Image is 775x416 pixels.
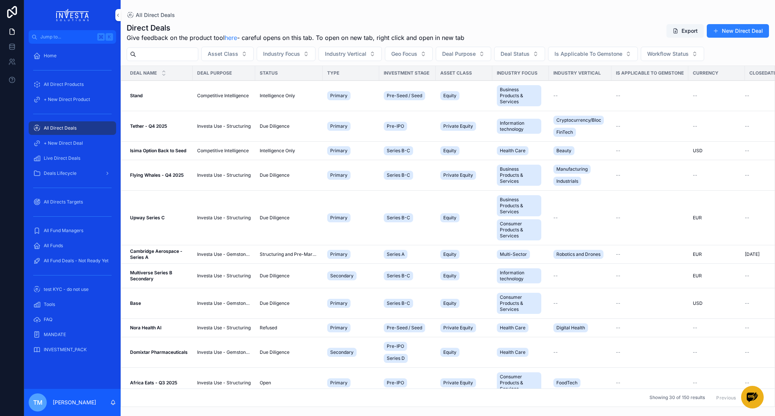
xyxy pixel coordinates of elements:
[745,123,749,129] span: --
[260,123,289,129] span: Due Diligence
[384,270,431,282] a: Series B-C
[616,349,684,355] a: --
[384,322,431,334] a: Pre-Seed / Seed
[29,151,116,165] a: Live Direct Deals
[197,380,251,386] span: Investa Use - Structuring
[260,251,318,257] a: Structuring and Pre-Marketing
[440,297,488,309] a: Equity
[130,325,188,331] a: Nora Health AI
[497,117,544,135] a: Information technology
[130,148,186,153] strong: Isima Option Back to Seed
[327,346,375,358] a: Secondary
[29,78,116,91] a: All Direct Products
[387,380,404,386] span: Pre-IPO
[616,300,684,306] a: --
[29,121,116,135] a: All Direct Deals
[693,251,702,257] span: EUR
[44,53,57,59] span: Home
[44,199,83,205] span: All Directs Targets
[330,123,348,129] span: Primary
[197,93,249,99] span: Competitive Intelligence
[260,325,318,331] a: Refused
[500,166,538,184] span: Business Products & Services
[260,123,318,129] a: Due Diligence
[130,349,188,355] a: Domixtar Pharmaceuticals
[384,90,431,102] a: Pre-Seed / Seed
[384,248,431,260] a: Series A
[494,47,545,61] button: Select Button
[745,349,749,355] span: --
[29,254,116,268] a: All Fund Deals - Not Ready Yet
[501,50,530,58] span: Deal Status
[616,380,684,386] a: --
[647,50,689,58] span: Workflow Status
[497,346,544,358] a: Health Care
[693,123,697,129] span: --
[707,24,769,38] a: New Direct Deal
[327,90,375,102] a: Primary
[384,340,431,364] a: Pre-IPOSeries D
[553,114,607,138] a: Cryptocurrency/BlockchainFinTech
[556,166,588,172] span: Manufacturing
[500,325,525,331] span: Health Care
[745,172,749,178] span: --
[693,325,697,331] span: --
[130,172,184,178] strong: Flying Whales - Q4 2025
[260,349,318,355] a: Due Diligence
[197,325,251,331] span: Investa Use - Structuring
[616,172,684,178] a: --
[387,93,422,99] span: Pre-Seed / Seed
[440,120,488,132] a: Private Equity
[130,93,188,99] a: Stand
[666,24,704,38] button: Export
[443,123,473,129] span: Private Equity
[130,123,167,129] strong: Tether - Q4 2025
[387,325,422,331] span: Pre-Seed / Seed
[553,163,607,187] a: ManufacturingIndustrials
[387,343,404,349] span: Pre-IPO
[693,215,702,221] span: EUR
[693,172,740,178] a: --
[440,212,488,224] a: Equity
[325,50,366,58] span: Industry Vertical
[387,300,410,306] span: Series B-C
[44,301,55,307] span: Tools
[553,273,558,279] span: --
[260,380,318,386] a: Open
[260,349,289,355] span: Due Diligence
[260,215,289,221] span: Due Diligence
[130,270,188,282] a: Multiverse Series B Secondary
[197,93,251,99] a: Competitive Intelligence
[553,322,607,334] a: Digital Health
[44,286,89,292] span: test KYC - do not use
[44,170,77,176] span: Deals Lifecycle
[693,300,703,306] span: USD
[616,300,620,306] span: --
[548,47,638,61] button: Select Button
[497,163,544,187] a: Business Products & Services
[260,273,289,279] span: Due Diligence
[693,273,702,279] span: EUR
[693,93,697,99] span: --
[443,93,456,99] span: Equity
[387,215,410,221] span: Series B-C
[440,346,488,358] a: Equity
[56,9,89,21] img: App logo
[29,298,116,311] a: Tools
[260,325,277,331] span: Refused
[554,50,622,58] span: Is Applicable To Gemstone
[616,215,684,221] a: --
[440,90,488,102] a: Equity
[616,148,620,154] span: --
[29,136,116,150] a: + New Direct Deal
[260,172,318,178] a: Due Diligence
[130,248,188,260] a: Cambridge Aerospace - Series A
[500,349,525,355] span: Health Care
[327,248,375,260] a: Primary
[327,145,375,157] a: Primary
[130,215,188,221] a: Upway Series C
[263,50,300,58] span: Industry Focus
[745,215,749,221] span: --
[436,47,491,61] button: Select Button
[24,44,121,366] div: scrollable content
